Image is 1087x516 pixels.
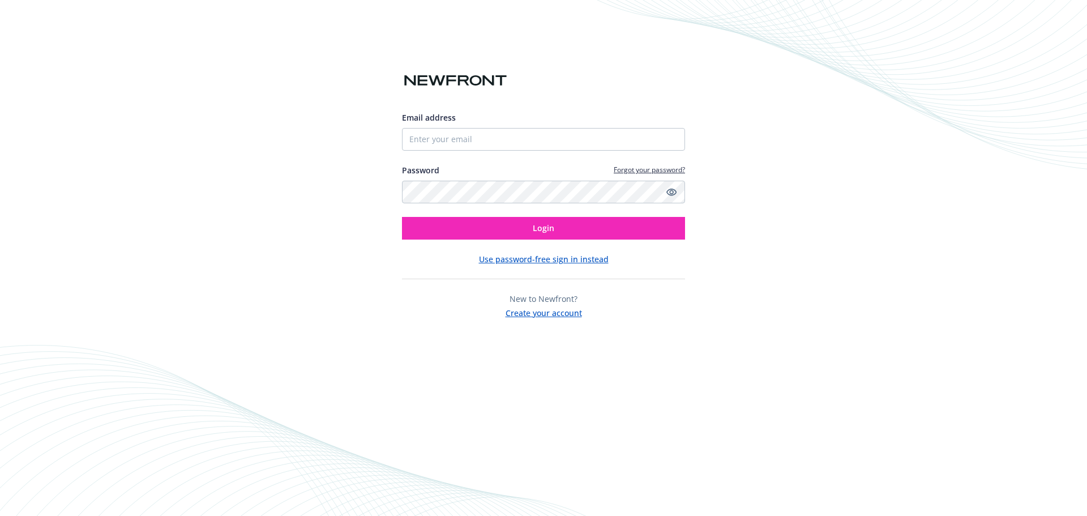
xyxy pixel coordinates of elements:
[533,223,554,233] span: Login
[402,71,509,91] img: Newfront logo
[402,181,685,203] input: Enter your password
[665,185,678,199] a: Show password
[402,164,439,176] label: Password
[402,128,685,151] input: Enter your email
[510,293,577,304] span: New to Newfront?
[479,253,609,265] button: Use password-free sign in instead
[402,217,685,240] button: Login
[614,165,685,174] a: Forgot your password?
[402,112,456,123] span: Email address
[506,305,582,319] button: Create your account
